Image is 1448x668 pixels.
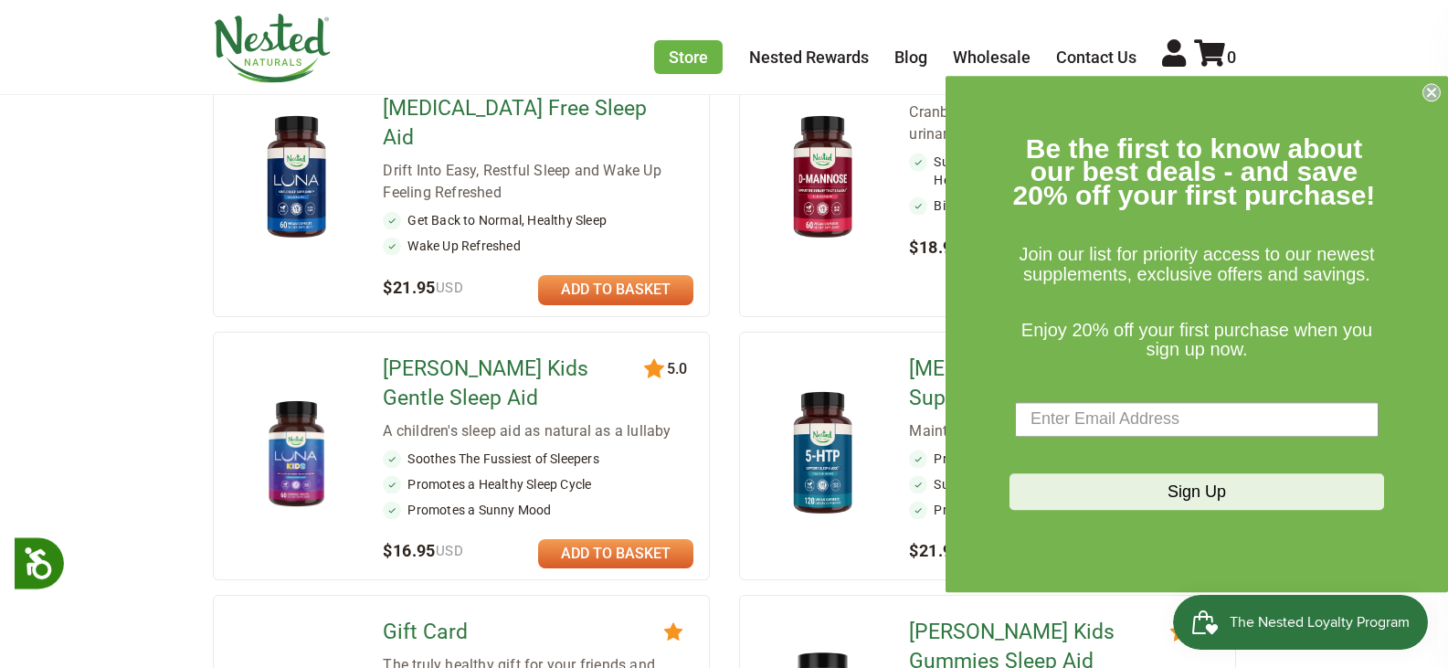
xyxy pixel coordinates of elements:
[1227,48,1236,67] span: 0
[1173,595,1430,650] iframe: Button to open loyalty program pop-up
[909,238,989,257] span: $18.95
[243,400,350,507] img: LUNA Kids Gentle Sleep Aid
[1194,48,1236,67] a: 0
[383,237,693,255] li: Wake Up Refreshed
[436,280,463,296] span: USD
[383,541,463,560] span: $16.95
[436,543,463,559] span: USD
[909,196,1220,215] li: Binds to [MEDICAL_DATA] in the Urinary Tract
[383,450,693,468] li: Soothes The Fussiest of Sleepers
[383,65,647,153] a: [PERSON_NAME] [MEDICAL_DATA] Free Sleep Aid
[909,355,1173,413] a: [MEDICAL_DATA] Supplement
[383,160,693,204] div: Drift Into Easy, Restful Sleep and Wake Up Feeling Refreshed
[1013,133,1376,210] span: Be the first to know about our best deals - and save 20% off your first purchase!
[749,48,869,67] a: Nested Rewards
[909,153,1220,189] li: Supportive Supplement to Maintain Urinary Tract Health
[383,475,693,493] li: Promotes a Healthy Sleep Cycle
[909,101,1220,145] div: Cranberry-powered support for a healthy urinary tract
[946,76,1448,592] div: FLYOUT Form
[909,541,989,560] span: $21.95
[909,501,1220,519] li: Promotes Healthy Sleep
[383,211,693,229] li: Get Back to Normal, Healthy Sleep
[953,48,1031,67] a: Wholesale
[1019,245,1374,285] span: Join our list for priority access to our newest supplements, exclusive offers and savings.
[213,14,332,83] img: Nested Naturals
[383,618,647,647] a: Gift Card
[909,475,1220,493] li: Supports Relaxation
[383,501,693,519] li: Promotes a Sunny Mood
[1021,320,1372,360] span: Enjoy 20% off your first purchase when you sign up now.
[769,108,876,248] img: D-Mannose
[769,384,876,524] img: 5-HTP Supplement
[243,108,350,248] img: LUNA Melatonin Free Sleep Aid
[383,420,693,442] div: A children's sleep aid as natural as a lullaby
[383,355,647,413] a: [PERSON_NAME] Kids Gentle Sleep Aid
[654,40,723,74] a: Store
[909,420,1220,442] div: Maintain Healthy [MEDICAL_DATA]
[1015,402,1379,437] input: Enter Email Address
[894,48,927,67] a: Blog
[1056,48,1136,67] a: Contact Us
[1009,473,1384,510] button: Sign Up
[909,450,1220,468] li: Promotes Positive Moods
[383,278,463,297] span: $21.95
[1422,83,1441,101] button: Close dialog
